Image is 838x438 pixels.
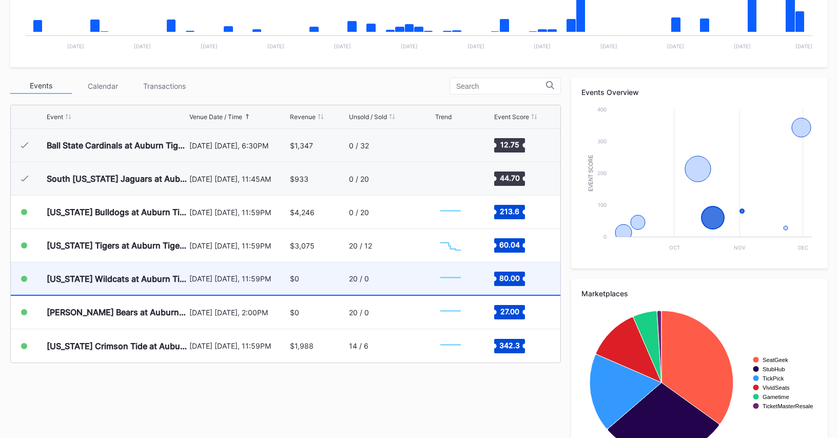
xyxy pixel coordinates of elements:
[499,340,520,349] text: 342.3
[72,78,133,94] div: Calendar
[349,141,369,150] div: 0 / 32
[597,106,607,112] text: 400
[47,174,187,184] div: South [US_STATE] Jaguars at Auburn Tigers Football
[763,394,789,400] text: Gametime
[795,43,812,49] text: [DATE]
[499,273,520,282] text: 80.00
[500,140,519,149] text: 12.75
[47,274,187,284] div: [US_STATE] Wildcats at Auburn Tigers Football
[349,274,369,283] div: 20 / 0
[290,341,314,350] div: $1,988
[290,141,313,150] div: $1,347
[500,207,519,216] text: 213.6
[598,202,607,208] text: 100
[189,241,287,250] div: [DATE] [DATE], 11:59PM
[763,385,790,391] text: VividSeats
[47,207,187,217] div: [US_STATE] Bulldogs at Auburn Tigers Football ([PERSON_NAME] Jersey Retirement Ceremony)
[600,43,617,49] text: [DATE]
[47,307,187,317] div: [PERSON_NAME] Bears at Auburn Tigers Football
[763,357,788,363] text: SeatGeek
[734,244,746,251] text: Nov
[133,78,195,94] div: Transactions
[47,140,187,150] div: Ball State Cardinals at Auburn Tigers Football
[349,241,372,250] div: 20 / 12
[597,138,607,144] text: 300
[189,308,287,317] div: [DATE] [DATE], 2:00PM
[47,341,187,351] div: [US_STATE] Crimson Tide at Auburn Tigers Football
[669,244,680,251] text: Oct
[189,175,287,183] div: [DATE] [DATE], 11:45AM
[500,307,519,316] text: 27.00
[597,170,607,176] text: 200
[47,113,63,121] div: Event
[67,43,84,49] text: [DATE]
[189,274,287,283] div: [DATE] [DATE], 11:59PM
[603,234,607,240] text: 0
[189,208,287,217] div: [DATE] [DATE], 11:59PM
[534,43,551,49] text: [DATE]
[435,233,466,258] svg: Chart title
[290,308,299,317] div: $0
[349,308,369,317] div: 20 / 0
[267,43,284,49] text: [DATE]
[499,174,519,182] text: 44.70
[349,175,369,183] div: 0 / 20
[134,43,151,49] text: [DATE]
[349,208,369,217] div: 0 / 20
[435,299,466,325] svg: Chart title
[290,274,299,283] div: $0
[494,113,529,121] div: Event Score
[435,132,466,158] svg: Chart title
[349,113,387,121] div: Unsold / Sold
[581,289,817,298] div: Marketplaces
[581,104,817,258] svg: Chart title
[435,199,466,225] svg: Chart title
[763,403,813,409] text: TicketMasterResale
[456,82,546,90] input: Search
[290,208,315,217] div: $4,246
[763,375,784,382] text: TickPick
[763,366,785,372] text: StubHub
[467,43,484,49] text: [DATE]
[435,333,466,359] svg: Chart title
[435,113,452,121] div: Trend
[401,43,418,49] text: [DATE]
[290,241,315,250] div: $3,075
[588,155,594,192] text: Event Score
[47,240,187,251] div: [US_STATE] Tigers at Auburn Tigers Football
[581,88,817,97] div: Events Overview
[10,78,72,94] div: Events
[290,175,308,183] div: $933
[349,341,368,350] div: 14 / 6
[189,113,242,121] div: Venue Date / Time
[734,43,751,49] text: [DATE]
[334,43,351,49] text: [DATE]
[499,240,520,249] text: 60.04
[189,341,287,350] div: [DATE] [DATE], 11:59PM
[189,141,287,150] div: [DATE] [DATE], 6:30PM
[435,166,466,192] svg: Chart title
[201,43,218,49] text: [DATE]
[667,43,684,49] text: [DATE]
[435,266,466,292] svg: Chart title
[798,244,808,251] text: Dec
[290,113,316,121] div: Revenue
